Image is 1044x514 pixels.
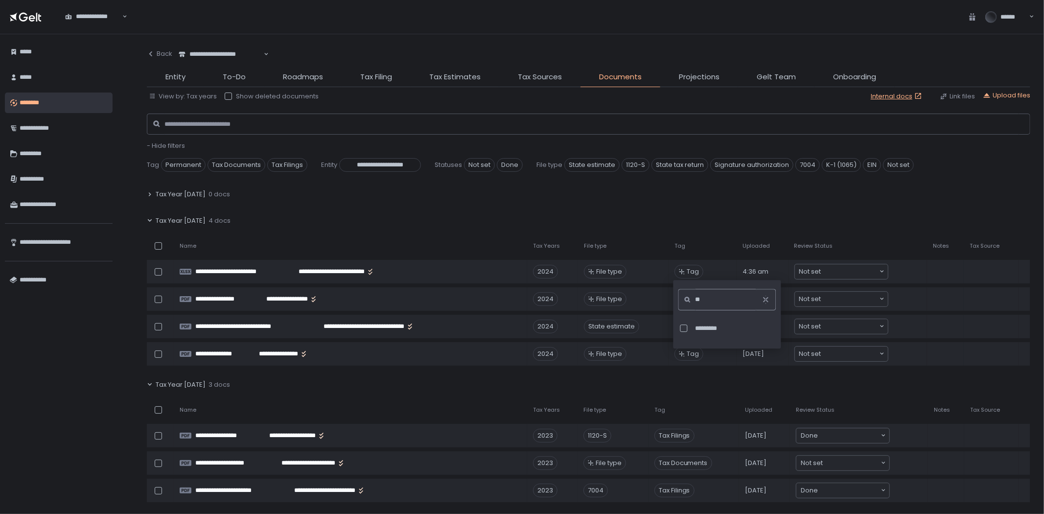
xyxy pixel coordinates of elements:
[823,458,880,468] input: Search for option
[149,92,217,101] div: View by: Tax years
[429,71,481,83] span: Tax Estimates
[710,158,793,172] span: Signature authorization
[596,295,622,304] span: File type
[321,161,337,169] span: Entity
[940,92,975,101] button: Link files
[147,141,185,150] button: - Hide filters
[596,350,622,358] span: File type
[536,161,562,169] span: File type
[801,431,818,441] span: Done
[147,49,172,58] div: Back
[795,292,888,306] div: Search for option
[883,158,914,172] span: Not set
[757,71,796,83] span: Gelt Team
[596,267,622,276] span: File type
[674,242,685,250] span: Tag
[795,347,888,361] div: Search for option
[533,320,558,333] div: 2024
[822,158,861,172] span: K-1 (1065)
[208,158,265,172] span: Tax Documents
[654,484,695,497] span: Tax Filings
[799,322,821,331] span: Not set
[795,158,820,172] span: 7004
[584,320,639,333] div: State estimate
[564,158,620,172] span: State estimate
[821,294,879,304] input: Search for option
[583,429,611,443] div: 1120-S
[147,161,159,169] span: Tag
[871,92,924,101] a: Internal docs
[742,242,770,250] span: Uploaded
[799,267,821,277] span: Not set
[533,484,557,497] div: 2023
[833,71,876,83] span: Onboarding
[745,406,772,414] span: Uploaded
[821,267,879,277] input: Search for option
[801,486,818,495] span: Done
[464,158,495,172] span: Not set
[863,158,881,172] span: EIN
[622,158,650,172] span: 1120-S
[821,322,879,331] input: Search for option
[283,71,323,83] span: Roadmaps
[156,190,206,199] span: Tax Year [DATE]
[533,242,560,250] span: Tax Years
[818,486,880,495] input: Search for option
[934,406,950,414] span: Notes
[796,456,889,470] div: Search for option
[654,429,695,443] span: Tax Filings
[172,44,269,65] div: Search for option
[583,484,608,497] div: 7004
[435,161,462,169] span: Statuses
[742,267,768,276] span: 4:36 am
[147,44,172,64] button: Back
[180,406,196,414] span: Name
[933,242,949,250] span: Notes
[497,158,523,172] span: Done
[983,91,1030,100] button: Upload files
[799,349,821,359] span: Not set
[795,319,888,334] div: Search for option
[687,267,699,276] span: Tag
[970,406,1000,414] span: Tax Source
[799,294,821,304] span: Not set
[180,242,196,250] span: Name
[801,458,823,468] span: Not set
[745,459,766,467] span: [DATE]
[970,242,999,250] span: Tax Source
[796,406,835,414] span: Review Status
[161,158,206,172] span: Permanent
[262,49,263,59] input: Search for option
[223,71,246,83] span: To-Do
[156,216,206,225] span: Tax Year [DATE]
[745,486,766,495] span: [DATE]
[745,431,766,440] span: [DATE]
[209,190,230,199] span: 0 docs
[796,483,889,498] div: Search for option
[654,406,665,414] span: Tag
[599,71,642,83] span: Documents
[165,71,186,83] span: Entity
[742,350,764,358] span: [DATE]
[679,71,719,83] span: Projections
[796,428,889,443] div: Search for option
[654,456,712,470] span: Tax Documents
[209,216,231,225] span: 4 docs
[209,380,230,389] span: 3 docs
[596,459,622,467] span: File type
[267,158,307,172] span: Tax Filings
[533,292,558,306] div: 2024
[584,242,606,250] span: File type
[59,6,127,27] div: Search for option
[687,350,699,358] span: Tag
[533,429,557,443] div: 2023
[533,347,558,361] div: 2024
[818,431,880,441] input: Search for option
[518,71,562,83] span: Tax Sources
[533,406,560,414] span: Tax Years
[156,380,206,389] span: Tax Year [DATE]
